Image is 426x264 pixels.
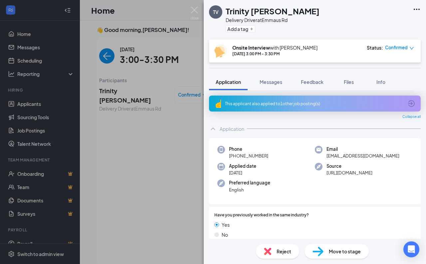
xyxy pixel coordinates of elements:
[229,146,268,152] span: Phone
[229,169,256,176] span: [DATE]
[326,163,372,169] span: Source
[214,212,309,218] span: Have you previously worked in the same industry?
[232,45,270,51] b: Onsite Interview
[407,100,415,108] svg: ArrowCircle
[326,146,399,152] span: Email
[229,186,270,193] span: English
[376,79,385,85] span: Info
[344,79,354,85] span: Files
[385,44,408,51] span: Confirmed
[222,221,230,228] span: Yes
[250,27,254,31] svg: Plus
[403,241,419,257] div: Open Intercom Messenger
[229,152,268,159] span: [PHONE_NUMBER]
[301,79,323,85] span: Feedback
[225,101,403,107] div: This applicant also applied to 1 other job posting(s)
[220,126,244,132] div: Application
[232,51,318,57] div: [DATE] 3:00 PM - 3:30 PM
[229,163,256,169] span: Applied date
[329,248,361,255] span: Move to stage
[209,125,217,133] svg: ChevronUp
[222,231,228,238] span: No
[260,79,282,85] span: Messages
[326,169,372,176] span: [URL][DOMAIN_NAME]
[367,44,383,51] div: Status :
[326,152,399,159] span: [EMAIL_ADDRESS][DOMAIN_NAME]
[232,44,318,51] div: with [PERSON_NAME]
[229,179,270,186] span: Preferred language
[226,5,319,17] h1: Trinity [PERSON_NAME]
[226,17,319,23] div: Delivery Driver at Emmaus Rd
[226,25,255,32] button: PlusAdd a tag
[409,46,414,51] span: down
[213,9,219,15] div: TV
[277,248,291,255] span: Reject
[413,5,421,13] svg: Ellipses
[216,79,241,85] span: Application
[402,114,421,120] span: Collapse all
